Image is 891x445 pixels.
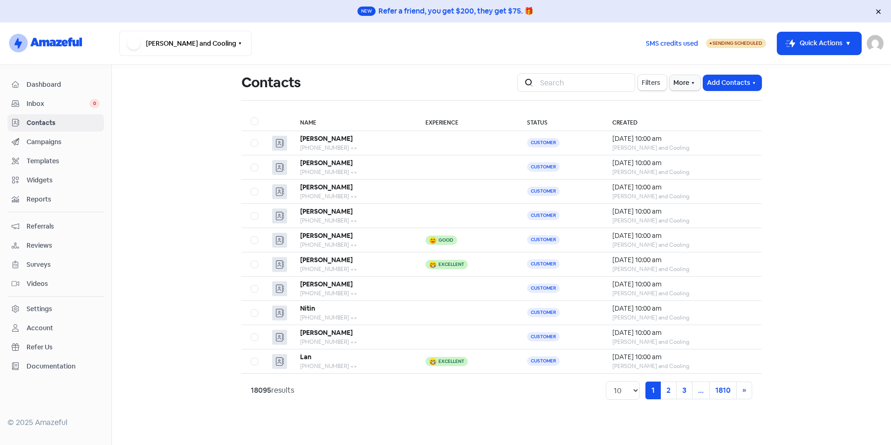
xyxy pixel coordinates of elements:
[603,112,761,131] th: Created
[612,207,752,216] div: [DATE] 10:00 am
[527,235,560,244] span: Customer
[300,231,353,240] b: [PERSON_NAME]
[612,231,752,241] div: [DATE] 10:00 am
[527,259,560,269] span: Customer
[706,38,766,49] a: Sending Scheduled
[291,112,416,131] th: Name
[7,95,104,112] a: Inbox 0
[378,6,534,17] div: Refer a friend, you get $200, they get $75. 🎁
[300,192,407,201] div: [PHONE_NUMBER] <>
[7,275,104,292] a: Videos
[27,137,100,147] span: Campaigns
[439,238,453,243] div: Good
[27,260,100,270] span: Surveys
[612,134,752,144] div: [DATE] 10:00 am
[300,289,407,298] div: [PHONE_NUMBER] <>
[300,134,353,143] b: [PERSON_NAME]
[300,304,315,313] b: Nitin
[527,138,560,147] span: Customer
[300,328,353,337] b: [PERSON_NAME]
[612,362,752,370] div: [PERSON_NAME] and Cooling
[612,352,752,362] div: [DATE] 10:00 am
[612,304,752,313] div: [DATE] 10:00 am
[89,99,100,108] span: 0
[612,158,752,168] div: [DATE] 10:00 am
[703,75,761,90] button: Add Contacts
[251,385,294,396] div: results
[713,40,762,46] span: Sending Scheduled
[612,216,752,225] div: [PERSON_NAME] and Cooling
[300,338,407,346] div: [PHONE_NUMBER] <>
[527,332,560,341] span: Customer
[742,385,746,395] span: »
[7,114,104,132] a: Contacts
[27,80,100,90] span: Dashboard
[736,382,752,399] a: Next
[612,241,752,249] div: [PERSON_NAME] and Cooling
[300,265,407,273] div: [PHONE_NUMBER] <>
[7,358,104,375] a: Documentation
[300,280,353,288] b: [PERSON_NAME]
[439,262,464,267] div: Excellent
[7,133,104,151] a: Campaigns
[27,222,100,231] span: Referrals
[27,304,52,314] div: Settings
[612,182,752,192] div: [DATE] 10:00 am
[612,144,752,152] div: [PERSON_NAME] and Cooling
[357,7,376,16] span: New
[660,382,677,399] a: 2
[777,32,861,55] button: Quick Actions
[300,313,407,322] div: [PHONE_NUMBER] <>
[638,75,667,90] button: Filters
[300,353,311,361] b: Lan
[300,216,407,225] div: [PHONE_NUMBER] <>
[300,362,407,370] div: [PHONE_NUMBER] <>
[300,256,353,264] b: [PERSON_NAME]
[527,162,560,172] span: Customer
[27,342,100,352] span: Refer Us
[642,78,660,88] span: Filters
[612,265,752,273] div: [PERSON_NAME] and Cooling
[612,255,752,265] div: [DATE] 10:00 am
[7,218,104,235] a: Referrals
[300,207,353,216] b: [PERSON_NAME]
[518,112,603,131] th: Status
[27,156,100,166] span: Templates
[27,118,100,128] span: Contacts
[27,279,100,289] span: Videos
[612,328,752,338] div: [DATE] 10:00 am
[416,112,518,131] th: Experience
[300,144,407,152] div: [PHONE_NUMBER] <>
[7,153,104,170] a: Templates
[676,382,692,399] a: 3
[27,99,89,109] span: Inbox
[251,385,271,395] strong: 18095
[670,75,700,90] button: More
[7,76,104,93] a: Dashboard
[241,68,301,97] h1: Contacts
[527,308,560,317] span: Customer
[300,159,353,167] b: [PERSON_NAME]
[527,356,560,366] span: Customer
[535,73,635,92] input: Search
[7,191,104,208] a: Reports
[612,313,752,322] div: [PERSON_NAME] and Cooling
[27,241,100,250] span: Reviews
[612,192,752,201] div: [PERSON_NAME] and Cooling
[646,39,698,49] span: SMS credits used
[300,241,407,249] div: [PHONE_NUMBER] <>
[612,168,752,176] div: [PERSON_NAME] and Cooling
[7,256,104,273] a: Surveys
[638,38,706,48] a: SMS credits used
[300,183,353,191] b: [PERSON_NAME]
[27,362,100,371] span: Documentation
[7,339,104,356] a: Refer Us
[7,320,104,337] a: Account
[119,31,252,56] button: [PERSON_NAME] and Cooling
[7,417,104,428] div: © 2025 Amazeful
[7,172,104,189] a: Widgets
[867,35,884,52] img: User
[300,168,407,176] div: [PHONE_NUMBER] <>
[692,382,710,399] a: ...
[709,382,737,399] a: 1810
